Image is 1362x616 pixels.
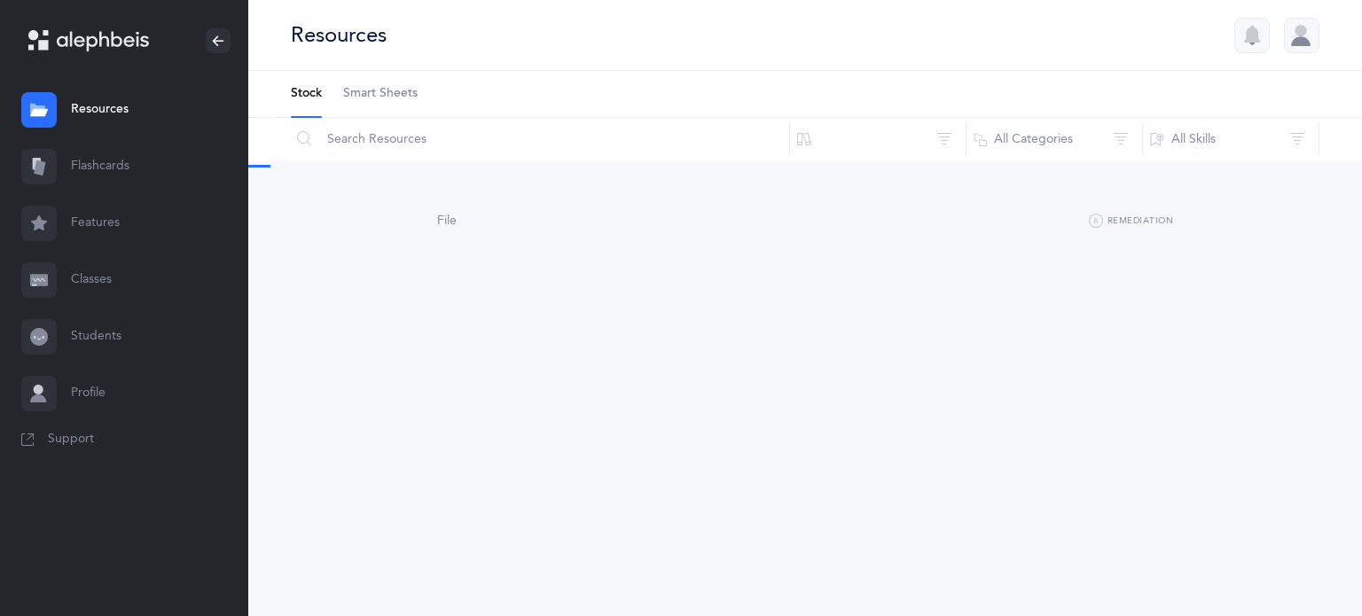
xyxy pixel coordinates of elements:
[290,118,790,160] input: Search Resources
[291,20,387,50] div: Resources
[48,431,94,448] span: Support
[966,118,1143,160] button: All Categories
[437,214,457,228] span: File
[343,85,418,103] span: Smart Sheets
[1089,211,1173,232] button: Remediation
[1142,118,1319,160] button: All Skills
